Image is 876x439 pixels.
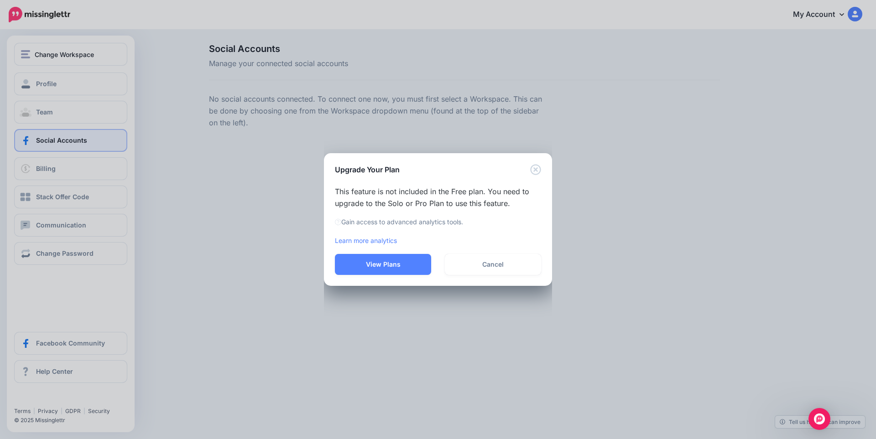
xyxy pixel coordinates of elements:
[335,217,541,227] p: Gain access to advanced analytics tools.
[445,254,541,275] button: Close
[335,237,397,244] a: Learn more analytics
[335,186,541,210] p: This feature is not included in the Free plan. You need to upgrade to the Solo or Pro Plan to use...
[335,164,400,175] h5: Upgrade Your Plan
[530,164,541,176] button: Close
[808,408,830,430] div: Open Intercom Messenger
[335,254,431,275] button: View Plans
